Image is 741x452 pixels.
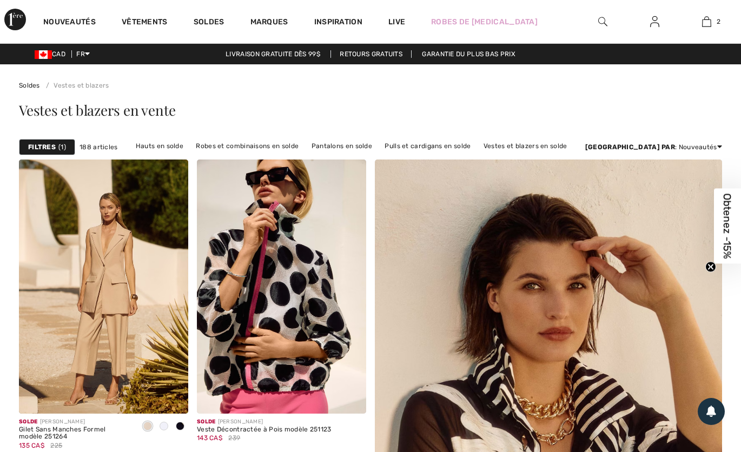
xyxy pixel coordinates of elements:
a: Vêtements [122,17,168,29]
strong: Filtres [28,142,56,152]
img: Gilet Sans Manches Formel modèle 251264. Parchment [19,159,188,414]
div: Gilet Sans Manches Formel modèle 251264 [19,426,131,441]
div: Obtenez -15%Close teaser [714,189,741,264]
img: Canadian Dollar [35,50,52,59]
span: Vestes et blazers en vente [19,101,175,119]
div: [PERSON_NAME] [19,418,131,426]
a: Hauts en solde [130,139,189,153]
div: Black [172,418,188,436]
span: CAD [35,50,70,58]
div: Off White [156,418,172,436]
a: Garantie du plus bas prix [413,50,524,58]
span: Solde [197,418,216,425]
a: Pulls et cardigans en solde [379,139,476,153]
button: Close teaser [705,262,716,272]
span: 135 CA$ [19,442,44,449]
iframe: Ouvre un widget dans lequel vous pouvez chatter avec l’un de nos agents [672,371,730,398]
a: Jupes en solde [265,153,324,167]
a: Vestes et blazers [42,82,109,89]
img: 1ère Avenue [4,9,26,30]
a: 2 [681,15,732,28]
a: Soldes [19,82,40,89]
a: Nouveautés [43,17,96,29]
a: Vestes et blazers en solde [478,139,573,153]
span: 239 [228,433,240,443]
div: [PERSON_NAME] [197,418,332,426]
span: Solde [19,418,38,425]
span: 225 [50,441,62,450]
strong: [GEOGRAPHIC_DATA] par [585,143,675,151]
span: Obtenez -15% [722,194,734,259]
a: Vêtements d'extérieur en solde [326,153,438,167]
span: FR [76,50,90,58]
img: Mon panier [702,15,711,28]
span: 143 CA$ [197,434,222,442]
a: Se connecter [641,15,668,29]
a: Pantalons en solde [306,139,378,153]
img: recherche [598,15,607,28]
div: : Nouveautés [585,142,722,152]
img: Mes infos [650,15,659,28]
div: Veste Décontractée à Pois modèle 251123 [197,426,332,434]
a: Livraison gratuite dès 99$ [217,50,329,58]
a: Marques [250,17,288,29]
span: Inspiration [314,17,362,29]
span: 2 [717,17,720,26]
img: Veste Décontractée à Pois modèle 251123. Blanc/Noir [197,159,366,414]
a: Live [388,16,405,28]
a: Robes et combinaisons en solde [190,139,304,153]
a: Soldes [194,17,224,29]
a: Robes de [MEDICAL_DATA] [431,16,538,28]
span: 1 [58,142,66,152]
a: Retours gratuits [330,50,412,58]
span: 188 articles [80,142,118,152]
div: Parchment [140,418,156,436]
